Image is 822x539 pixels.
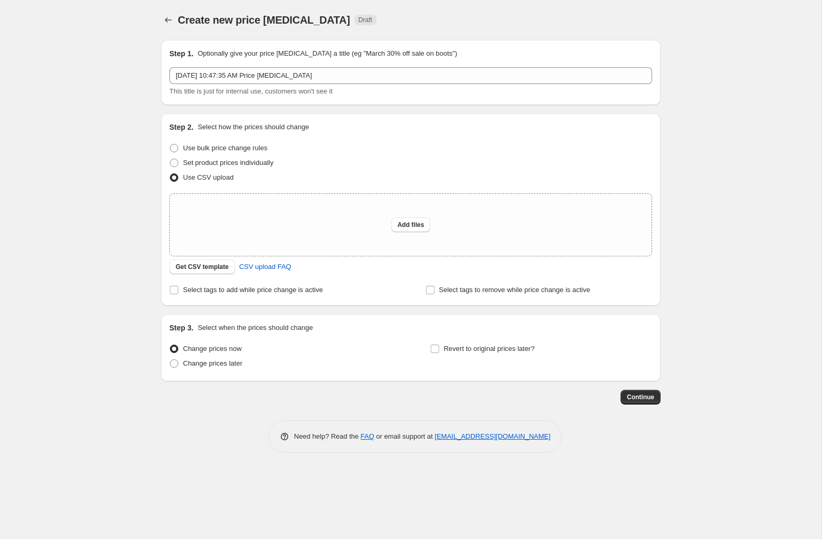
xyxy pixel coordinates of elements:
span: CSV upload FAQ [239,262,291,272]
span: This title is just for internal use, customers won't see it [169,87,332,95]
span: Need help? Read the [294,432,361,440]
input: 30% off holiday sale [169,67,652,84]
span: Use bulk price change rules [183,144,267,152]
span: Select tags to remove while price change is active [439,286,591,294]
button: Price change jobs [161,13,176,27]
p: Select how the prices should change [198,122,309,132]
span: Use CSV upload [183,173,234,181]
span: Set product prices individually [183,159,273,167]
span: Change prices now [183,345,241,353]
a: FAQ [361,432,374,440]
span: Create new price [MEDICAL_DATA] [178,14,350,26]
button: Continue [621,390,661,405]
span: Change prices later [183,359,242,367]
p: Optionally give your price [MEDICAL_DATA] a title (eg "March 30% off sale on boots") [198,48,457,59]
h2: Step 2. [169,122,194,132]
a: CSV upload FAQ [233,258,298,275]
span: Add files [398,221,424,229]
a: [EMAIL_ADDRESS][DOMAIN_NAME] [435,432,551,440]
span: or email support at [374,432,435,440]
span: Get CSV template [176,263,229,271]
span: Select tags to add while price change is active [183,286,323,294]
h2: Step 3. [169,323,194,333]
button: Add files [391,217,431,232]
h2: Step 1. [169,48,194,59]
span: Revert to original prices later? [444,345,535,353]
span: Continue [627,393,654,401]
span: Draft [359,16,372,24]
button: Get CSV template [169,260,235,274]
p: Select when the prices should change [198,323,313,333]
